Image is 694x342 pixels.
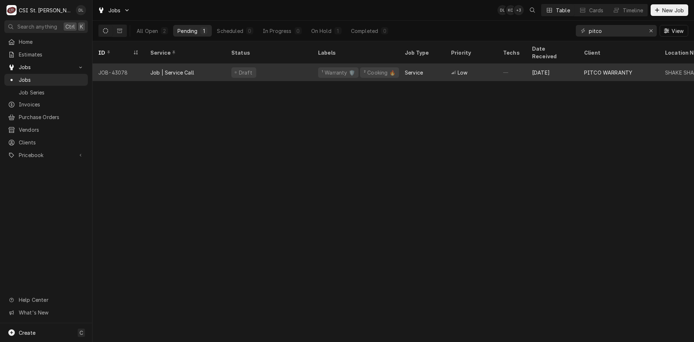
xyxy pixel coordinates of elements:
div: In Progress [263,27,292,35]
span: Help Center [19,296,83,304]
span: Job Series [19,89,84,96]
a: Go to Jobs [95,4,133,16]
span: Clients [19,139,84,146]
div: Draft [238,69,253,76]
span: K [80,23,83,30]
div: Date Received [532,45,571,60]
span: Pricebook [19,151,73,159]
button: Erase input [645,25,657,37]
div: C [7,5,17,15]
a: Job Series [4,86,88,98]
button: New Job [651,4,688,16]
div: Priority [451,49,490,56]
div: Service [405,69,423,76]
div: KC [506,5,516,15]
a: Home [4,36,88,48]
div: + 3 [514,5,524,15]
span: What's New [19,309,83,316]
span: Search anything [17,23,57,30]
div: 0 [296,27,300,35]
span: Low [458,69,467,76]
div: Techs [503,49,520,56]
div: David Lindsey's Avatar [76,5,86,15]
div: ¹ Warranty 🛡️ [321,69,356,76]
div: 0 [382,27,387,35]
div: — [497,64,526,81]
span: Purchase Orders [19,113,84,121]
span: Estimates [19,51,84,58]
div: All Open [137,27,158,35]
div: Kelly Christen's Avatar [506,5,516,15]
a: Purchase Orders [4,111,88,123]
button: View [660,25,688,37]
div: DL [76,5,86,15]
span: New Job [661,7,685,14]
div: Labels [318,49,393,56]
div: Service [150,49,218,56]
a: Vendors [4,124,88,136]
a: Go to Help Center [4,294,88,306]
div: DL [497,5,507,15]
div: ² Cooking 🔥 [363,69,396,76]
a: Go to Jobs [4,61,88,73]
div: Scheduled [217,27,243,35]
span: Ctrl [65,23,75,30]
div: Status [231,49,305,56]
div: 2 [162,27,167,35]
span: Invoices [19,101,84,108]
div: ID [98,49,132,56]
div: Table [556,7,570,14]
span: Jobs [19,63,73,71]
div: Job | Service Call [150,69,194,76]
div: 0 [248,27,252,35]
span: Home [19,38,84,46]
a: Go to What's New [4,307,88,318]
button: Search anythingCtrlK [4,20,88,33]
div: Job Type [405,49,440,56]
span: Jobs [19,76,84,84]
div: [DATE] [526,64,578,81]
a: Go to Pricebook [4,149,88,161]
span: Vendors [19,126,84,134]
a: Invoices [4,98,88,110]
div: Client [584,49,652,56]
input: Keyword search [589,25,643,37]
div: PITCO WARRANTY [584,69,632,76]
div: 1 [202,27,206,35]
span: Jobs [108,7,121,14]
div: 1 [336,27,340,35]
a: Clients [4,136,88,148]
span: Create [19,330,35,336]
div: JOB-43078 [93,64,145,81]
a: Jobs [4,74,88,86]
div: CSI St. [PERSON_NAME] [19,7,72,14]
div: Completed [351,27,378,35]
div: David Lindsey's Avatar [497,5,507,15]
div: Pending [177,27,197,35]
button: Open search [527,4,538,16]
a: Estimates [4,48,88,60]
span: C [80,329,83,337]
div: CSI St. Louis's Avatar [7,5,17,15]
div: On Hold [311,27,331,35]
span: View [670,27,685,35]
div: Timeline [623,7,643,14]
div: Cards [589,7,604,14]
